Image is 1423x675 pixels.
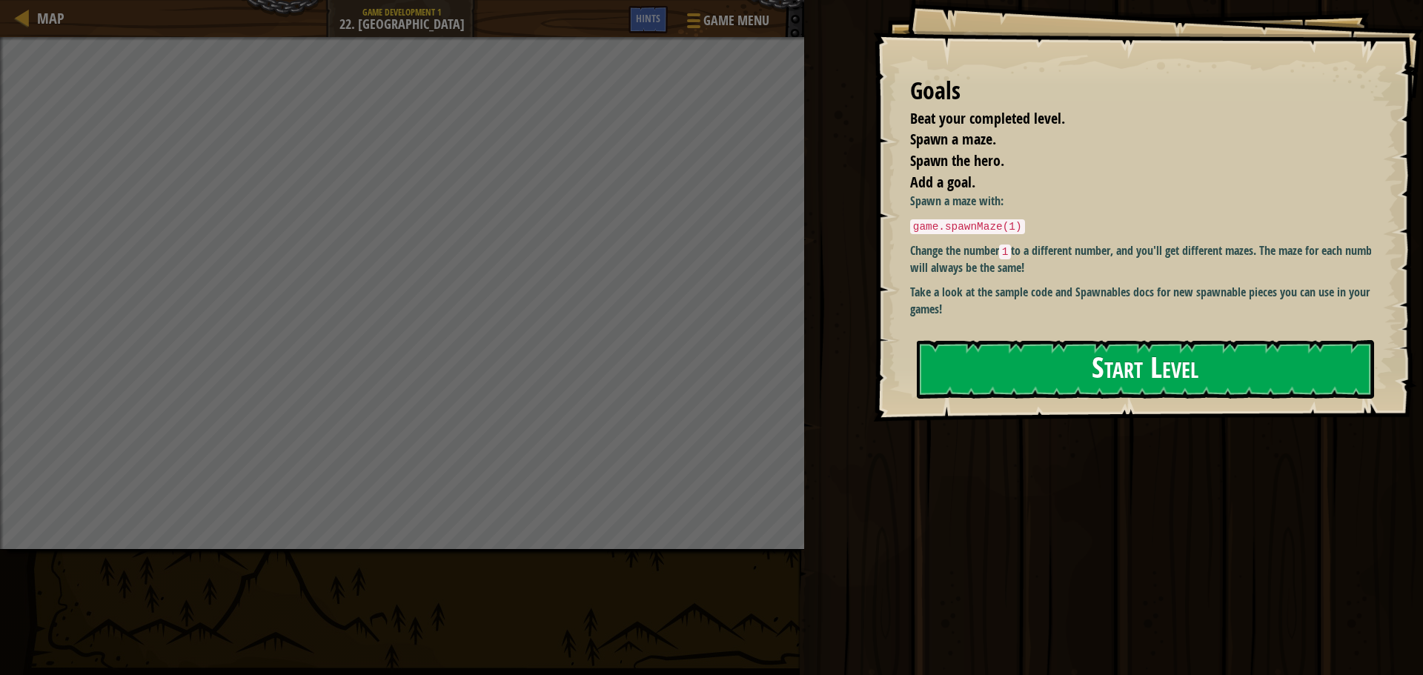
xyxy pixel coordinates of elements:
[30,8,64,28] a: Map
[910,284,1382,318] p: Take a look at the sample code and Spawnables docs for new spawnable pieces you can use in your g...
[910,172,975,192] span: Add a goal.
[910,193,1382,210] p: Spawn a maze with:
[37,8,64,28] span: Map
[892,150,1367,172] li: Spawn the hero.
[917,340,1374,399] button: Start Level
[910,242,1382,276] p: Change the number to a different number, and you'll get different mazes. The maze for each number...
[999,245,1012,259] code: 1
[675,6,778,41] button: Game Menu
[636,11,660,25] span: Hints
[910,219,1025,234] code: game.spawnMaze(1)
[892,129,1367,150] li: Spawn a maze.
[910,129,996,149] span: Spawn a maze.
[910,150,1004,170] span: Spawn the hero.
[910,74,1371,108] div: Goals
[892,172,1367,193] li: Add a goal.
[892,108,1367,130] li: Beat your completed level.
[910,108,1065,128] span: Beat your completed level.
[703,11,769,30] span: Game Menu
